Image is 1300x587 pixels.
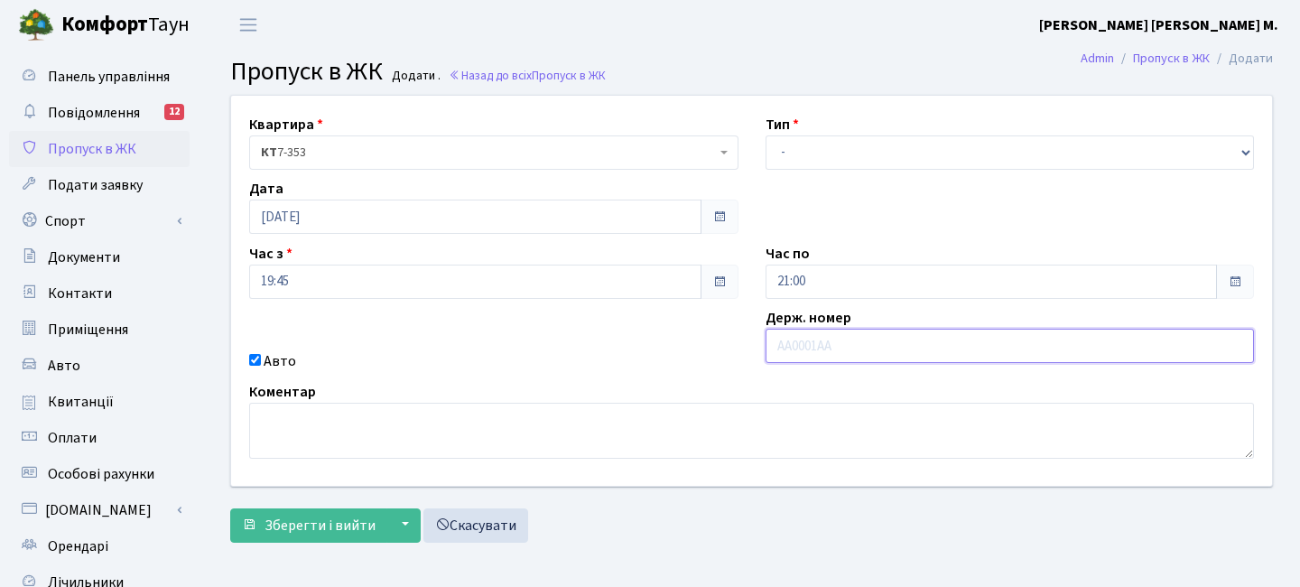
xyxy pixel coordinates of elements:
label: Квартира [249,114,323,135]
label: Час по [766,243,810,265]
div: 12 [164,104,184,120]
label: Авто [264,350,296,372]
a: Контакти [9,275,190,312]
a: Орендарі [9,528,190,564]
a: Особові рахунки [9,456,190,492]
input: AA0001AA [766,329,1255,363]
span: Орендарі [48,536,108,556]
a: Назад до всіхПропуск в ЖК [449,67,606,84]
a: Скасувати [423,508,528,543]
span: <b>КТ</b>&nbsp;&nbsp;&nbsp;&nbsp;7-353 [249,135,738,170]
nav: breadcrumb [1054,40,1300,78]
span: Особові рахунки [48,464,154,484]
b: [PERSON_NAME] [PERSON_NAME] М. [1039,15,1278,35]
b: КТ [261,144,277,162]
span: Панель управління [48,67,170,87]
span: Зберегти і вийти [265,516,376,536]
span: Приміщення [48,320,128,340]
button: Зберегти і вийти [230,508,387,543]
a: Спорт [9,203,190,239]
a: Подати заявку [9,167,190,203]
a: Пропуск в ЖК [9,131,190,167]
a: Авто [9,348,190,384]
label: Час з [249,243,292,265]
button: Переключити навігацію [226,10,271,40]
a: Пропуск в ЖК [1133,49,1210,68]
a: Приміщення [9,312,190,348]
img: logo.png [18,7,54,43]
span: Подати заявку [48,175,143,195]
a: Admin [1081,49,1114,68]
a: [PERSON_NAME] [PERSON_NAME] М. [1039,14,1278,36]
span: Оплати [48,428,97,448]
label: Коментар [249,381,316,403]
span: <b>КТ</b>&nbsp;&nbsp;&nbsp;&nbsp;7-353 [261,144,716,162]
span: Документи [48,247,120,267]
a: Документи [9,239,190,275]
label: Держ. номер [766,307,851,329]
a: Оплати [9,420,190,456]
span: Пропуск в ЖК [230,53,383,89]
span: Таун [61,10,190,41]
span: Повідомлення [48,103,140,123]
span: Авто [48,356,80,376]
li: Додати [1210,49,1273,69]
small: Додати . [388,69,441,84]
b: Комфорт [61,10,148,39]
label: Дата [249,178,283,200]
a: Повідомлення12 [9,95,190,131]
span: Квитанції [48,392,114,412]
a: Квитанції [9,384,190,420]
span: Контакти [48,284,112,303]
label: Тип [766,114,799,135]
span: Пропуск в ЖК [48,139,136,159]
span: Пропуск в ЖК [532,67,606,84]
a: Панель управління [9,59,190,95]
a: [DOMAIN_NAME] [9,492,190,528]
